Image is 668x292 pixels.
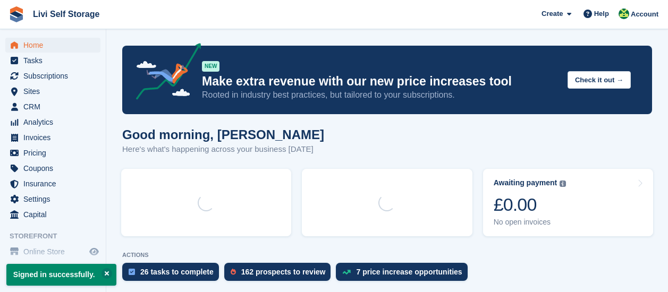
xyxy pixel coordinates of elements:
[231,269,236,275] img: prospect-51fa495bee0391a8d652442698ab0144808aea92771e9ea1ae160a38d050c398.svg
[5,84,100,99] a: menu
[202,74,559,89] p: Make extra revenue with our new price increases tool
[5,53,100,68] a: menu
[5,115,100,130] a: menu
[23,68,87,83] span: Subscriptions
[23,53,87,68] span: Tasks
[23,38,87,53] span: Home
[29,5,104,23] a: Livi Self Storage
[23,130,87,145] span: Invoices
[542,8,563,19] span: Create
[23,176,87,191] span: Insurance
[483,169,653,236] a: Awaiting payment £0.00 No open invoices
[494,178,557,187] div: Awaiting payment
[88,245,100,258] a: Preview store
[568,71,631,89] button: Check it out →
[5,176,100,191] a: menu
[5,244,100,259] a: menu
[127,43,201,104] img: price-adjustments-announcement-icon-8257ccfd72463d97f412b2fc003d46551f7dbcb40ab6d574587a9cd5c0d94...
[5,38,100,53] a: menu
[342,270,351,274] img: price_increase_opportunities-93ffe204e8149a01c8c9dc8f82e8f89637d9d84a8eef4429ea346261dce0b2c0.svg
[356,268,462,276] div: 7 price increase opportunities
[23,192,87,207] span: Settings
[9,6,24,22] img: stora-icon-8386f47178a22dfd0bd8f6a31ec36ba5ce8667c1dd55bd0f319d3a0aa187defe.svg
[336,263,472,286] a: 7 price increase opportunities
[5,68,100,83] a: menu
[5,207,100,222] a: menu
[23,99,87,114] span: CRM
[5,192,100,207] a: menu
[23,84,87,99] span: Sites
[23,145,87,160] span: Pricing
[494,218,566,227] div: No open invoices
[6,264,116,286] p: Signed in successfully.
[129,269,135,275] img: task-75834270c22a3079a89374b754ae025e5fb1db73e45f91037f5363f120a921f8.svg
[619,8,629,19] img: Alex Handyside
[202,89,559,101] p: Rooted in industry best practices, but tailored to your subscriptions.
[560,181,566,187] img: icon-info-grey-7440780725fd019a000dd9b08b2336e03edf1995a4989e88bcd33f0948082b44.svg
[5,130,100,145] a: menu
[5,145,100,160] a: menu
[23,161,87,176] span: Coupons
[23,207,87,222] span: Capital
[5,99,100,114] a: menu
[122,127,324,142] h1: Good morning, [PERSON_NAME]
[122,263,224,286] a: 26 tasks to complete
[23,244,87,259] span: Online Store
[140,268,214,276] div: 26 tasks to complete
[122,252,652,259] p: ACTIONS
[202,61,219,72] div: NEW
[631,9,658,20] span: Account
[23,115,87,130] span: Analytics
[241,268,326,276] div: 162 prospects to review
[10,231,106,242] span: Storefront
[122,143,324,156] p: Here's what's happening across your business [DATE]
[594,8,609,19] span: Help
[224,263,336,286] a: 162 prospects to review
[5,161,100,176] a: menu
[494,194,566,216] div: £0.00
